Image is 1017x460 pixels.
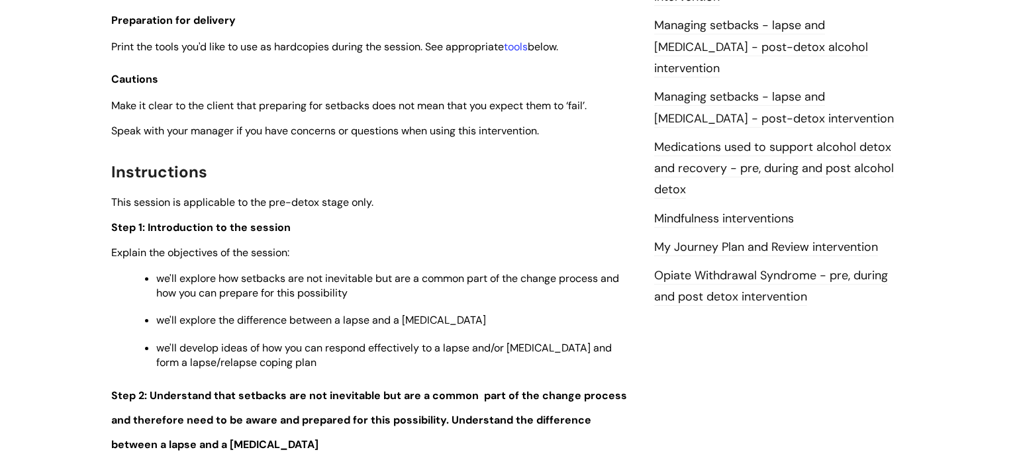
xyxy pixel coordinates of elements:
span: Speak with your manager if you have concerns or questions when using this intervention. [111,124,539,138]
span: we'll explore the difference between a lapse and a [MEDICAL_DATA] [156,313,486,327]
span: Print the tools you'd like to use as hardcopies during the session. See appropriate below. [111,40,558,54]
span: Instructions [111,161,207,182]
span: Make it clear to the client that preparing for setbacks does not mean that you expect them to ‘fa... [111,99,587,113]
a: tools [504,40,528,54]
a: My Journey Plan and Review intervention [654,239,878,256]
span: we'll develop ideas of how you can respond effectively to a lapse and/or [MEDICAL_DATA] and form ... [156,341,612,369]
span: Step 1: Introduction to the session [111,220,291,234]
a: Medications used to support alcohol detox and recovery - pre, during and post alcohol detox [654,139,894,199]
span: we'll explore how setbacks are not inevitable but are a common part of the change process and how... [156,271,619,300]
span: This session is applicable to the pre-detox stage only. [111,195,373,209]
a: Managing setbacks - lapse and [MEDICAL_DATA] - post-detox intervention [654,89,894,127]
span: Preparation for delivery [111,13,236,27]
span: Explain the objectives of the session: [111,246,289,259]
span: Step 2: Understand that setbacks are not inevitable but are a common part of the change process a... [111,389,627,452]
a: Opiate Withdrawal Syndrome - pre, during and post detox intervention [654,267,888,306]
span: Cautions [111,72,158,86]
a: Managing setbacks - lapse and [MEDICAL_DATA] - post-detox alcohol intervention [654,17,868,77]
a: Mindfulness interventions [654,210,794,228]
